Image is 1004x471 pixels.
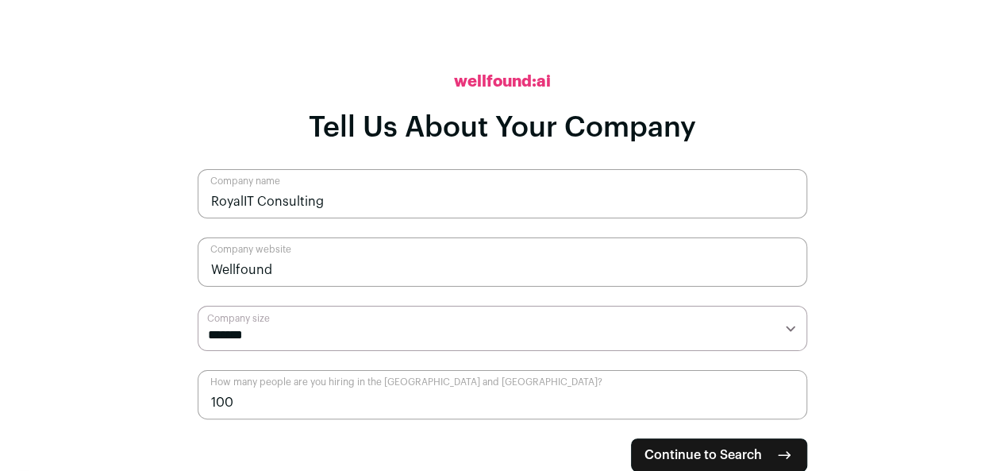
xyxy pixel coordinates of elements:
h1: Tell Us About Your Company [309,112,696,144]
h2: wellfound:ai [454,71,551,93]
input: Company name [198,169,807,218]
span: Continue to Search [644,446,762,465]
input: Company website [198,237,807,287]
input: How many people are you hiring in the US and Canada? [198,370,807,419]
